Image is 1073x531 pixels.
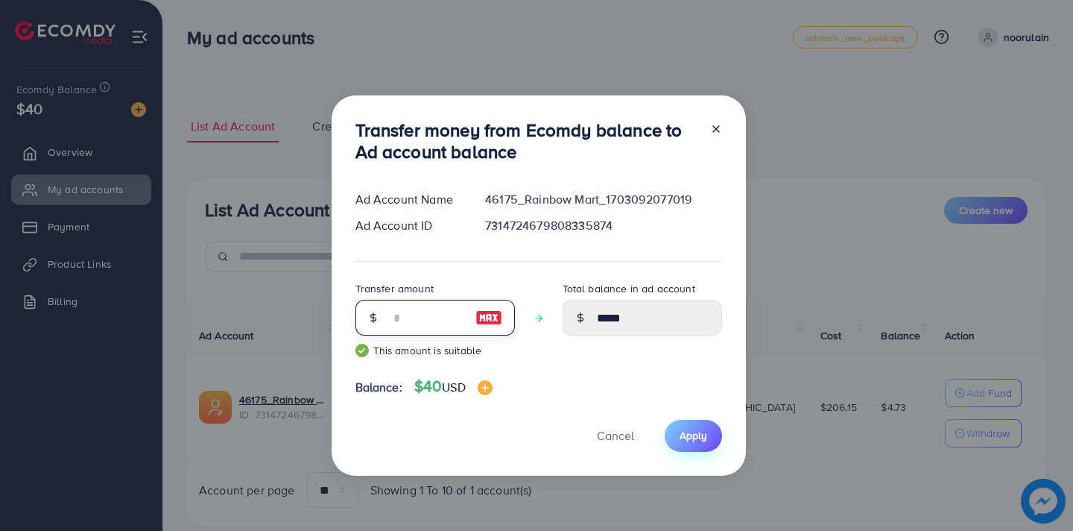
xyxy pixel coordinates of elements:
[442,379,465,395] span: USD
[473,217,733,234] div: 7314724679808335874
[355,344,369,357] img: guide
[344,217,474,234] div: Ad Account ID
[355,343,515,358] small: This amount is suitable
[414,377,493,396] h4: $40
[355,119,698,163] h3: Transfer money from Ecomdy balance to Ad account balance
[597,427,634,444] span: Cancel
[680,428,707,443] span: Apply
[578,420,653,452] button: Cancel
[563,281,695,296] label: Total balance in ad account
[665,420,722,452] button: Apply
[475,309,502,327] img: image
[478,380,493,395] img: image
[355,281,434,296] label: Transfer amount
[473,191,733,208] div: 46175_Rainbow Mart_1703092077019
[355,379,402,396] span: Balance:
[344,191,474,208] div: Ad Account Name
